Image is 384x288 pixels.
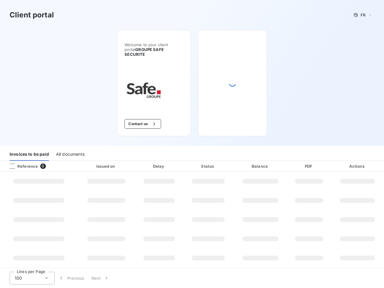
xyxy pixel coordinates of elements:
[124,71,163,109] img: Company logo
[332,163,383,169] div: Actions
[88,272,113,284] button: Next
[10,10,54,20] h3: Client portal
[5,163,38,169] div: Reference
[124,42,183,57] span: Welcome to your client portal
[136,163,182,169] div: Delay
[40,163,46,169] span: 0
[124,119,161,129] button: Contact us
[79,163,134,169] div: Issued on
[55,272,88,284] button: Previous
[10,148,49,161] div: Invoices to be paid
[234,163,286,169] div: Balance
[361,13,365,17] span: FR
[15,275,22,281] span: 100
[289,163,330,169] div: PDF
[184,163,232,169] div: Status
[56,148,85,161] div: All documents
[124,47,164,57] span: GROUPE SAFE SECURITE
